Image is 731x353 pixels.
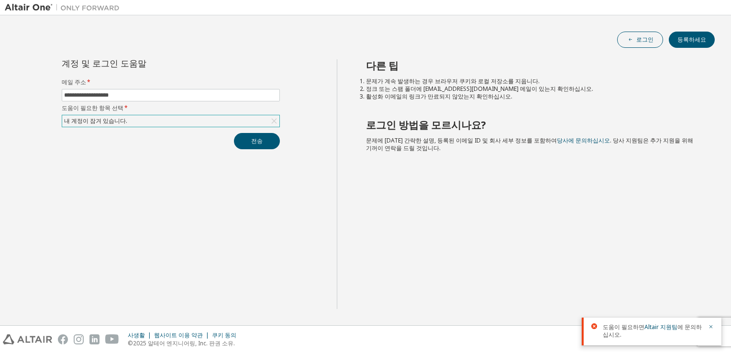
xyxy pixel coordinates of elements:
font: 메일 주소 [62,78,86,86]
img: facebook.svg [58,334,68,344]
img: 알테어 원 [5,3,124,12]
img: linkedin.svg [89,334,100,344]
span: 문제에 [DATE] 간략한 설명, 등록된 이메일 ID 및 회사 세부 정보를 포함하여 . 당사 지원팀은 추가 지원을 위해 기꺼이 연락을 드릴 것입니다. [366,136,693,152]
a: 당사에 문의하십시오 [557,136,610,144]
img: instagram.svg [74,334,84,344]
font: 도움이 필요한 항목 선택 [62,104,123,112]
font: 로그인 [636,36,653,44]
img: altair_logo.svg [3,334,52,344]
div: 계정 및 로그인 도움말 [62,59,236,67]
div: 내 계정이 잠겨 있습니다. [63,116,129,126]
h2: 다른 팁 [366,59,698,72]
a: Altair 지원팀 [644,323,677,331]
li: 활성화 이메일의 링크가 만료되지 않았는지 확인하십시오. [366,93,698,100]
span: 도움이 필요하면 에 문의하십시오. [603,323,702,339]
li: 정크 또는 스팸 폴더에 [EMAIL_ADDRESS][DOMAIN_NAME] 메일이 있는지 확인하십시오. [366,85,698,93]
h2: 로그인 방법을 모르시나요? [366,119,698,131]
button: 등록하세요 [669,32,715,48]
p: © [128,339,242,347]
div: 사생활 [128,331,154,339]
div: 웹사이트 이용 약관 [154,331,212,339]
img: youtube.svg [105,334,119,344]
li: 문제가 계속 발생하는 경우 브라우저 쿠키와 로컬 저장소를 지웁니다. [366,77,698,85]
font: 2025 알테어 엔지니어링, Inc. 판권 소유. [133,339,235,347]
button: 전송 [234,133,280,149]
div: 쿠키 동의 [212,331,242,339]
div: 내 계정이 잠겨 있습니다. [62,115,279,127]
button: 로그인 [617,32,663,48]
